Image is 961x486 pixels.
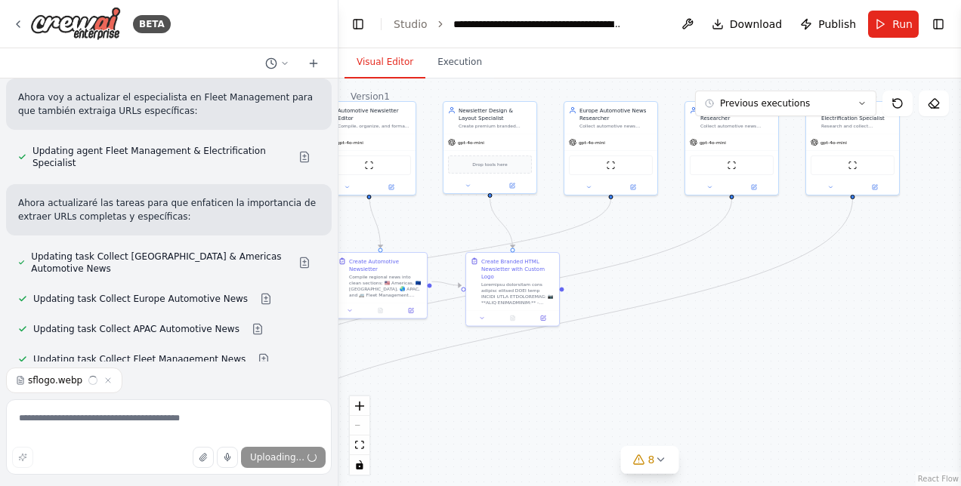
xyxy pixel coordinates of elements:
g: Edge from 0b60ddca-371d-4a6f-9fce-101c3eebaba7 to ed3bbffc-9300-4efd-8dc3-ae73d79a0b3b [487,198,517,248]
span: gpt-4o-mini [820,140,847,146]
g: Edge from 969e5804-04b8-4b90-837a-bd07b8968fc6 to ed3bbffc-9300-4efd-8dc3-ae73d79a0b3b [432,278,462,289]
span: Previous executions [720,97,810,109]
img: ScrapeWebsiteTool [365,161,374,170]
button: zoom in [350,396,369,416]
a: Studio [394,18,428,30]
span: Run [892,17,913,32]
p: Ahora actualizaré las tareas para que enfaticen la importancia de extraer URLs completas y especí... [18,196,320,223]
button: Click to speak your automation idea [217,447,238,468]
div: Loremipsu dolorsitam cons adipisc elitsed DOEI temp INCIDI UTLA ETDOLOREMAG: 📷 **ALIQ ENIMADMINIM... [481,281,555,306]
g: Edge from 1147e7cb-972a-419d-a71d-1a759a84cb0f to f716ef85-4e2e-4334-8cdd-13fc674bb0ca [245,199,736,384]
div: Compile, organize, and format all collected automotive news into a comprehensive newsletter. Ensu... [338,123,411,129]
span: gpt-4o-mini [337,140,363,146]
span: Publish [818,17,856,32]
span: Updating task Collect Europe Automotive News [33,293,248,305]
div: Compile regional news into clean sections: 🇺🇸 Americas, 🇪🇺 [GEOGRAPHIC_DATA], 🌏 APAC, and 🚐 Fleet... [349,274,422,298]
button: fit view [350,435,369,455]
span: gpt-4o-mini [458,140,484,146]
p: Ahora voy a actualizar el especialista en Fleet Management para que también extraiga URLs específ... [18,91,320,118]
span: Updating task Collect [GEOGRAPHIC_DATA] & Americas Automotive News [31,251,286,275]
div: Collect automotive news exclusively from [GEOGRAPHIC_DATA] markets with COMPLETE SPECIFIC ARTICLE... [700,123,774,129]
img: ScrapeWebsiteTool [607,161,616,170]
button: No output available [364,306,396,315]
div: Research and collect specialized news about fleet management solutions, leasing companies, TCO op... [821,123,895,129]
div: Version 1 [351,91,390,103]
g: Edge from 1275f3d2-a65b-4d32-a2b6-eead7153dc85 to 2d67e872-13d3-4c2d-8418-6850a488c7a8 [245,199,615,316]
span: sflogo.webp [28,374,82,386]
span: gpt-4o-mini [700,140,726,146]
button: Open in side panel [854,183,897,192]
button: Upload files [193,447,214,468]
button: Open in side panel [612,183,655,192]
img: ScrapeWebsiteTool [848,161,857,170]
div: Fleet Management & Electrification SpecialistResearch and collect specialized news about fleet ma... [805,101,900,195]
img: ScrapeWebsiteTool [728,161,737,170]
div: Create Branded HTML Newsletter with Custom LogoLoremipsu dolorsitam cons adipisc elitsed DOEI tem... [465,252,560,327]
button: Previous executions [695,91,876,116]
span: Updating agent Fleet Management & Electrification Specialist [32,145,286,169]
button: Show right sidebar [928,14,949,35]
div: Create Branded HTML Newsletter with Custom Logo [481,257,555,280]
button: Run [868,11,919,38]
div: Create Automotive NewsletterCompile regional news into clean sections: 🇺🇸 Americas, 🇪🇺 [GEOGRAPHI... [333,252,428,319]
div: Newsletter Design & Layout SpecialistCreate premium branded newsletters with custom logo integrat... [443,101,537,194]
button: Open in side panel [491,181,534,190]
button: Execution [425,47,494,78]
button: Open in side panel [530,314,556,323]
button: Open in side panel [733,183,776,192]
button: Visual Editor [345,47,425,78]
div: Automotive Newsletter Editor [338,106,411,121]
span: Uploading... [250,451,304,463]
div: Europe Automotive News Researcher [579,106,653,121]
a: React Flow attribution [918,475,959,483]
button: Start a new chat [301,54,326,72]
div: BETA [133,15,171,33]
g: Edge from a466c0fb-062b-40b1-a3cb-6f457add4152 to bcaa6666-f18e-4ad1-9f67-db3497c3960d [245,199,857,452]
div: Create premium branded newsletters with custom logo integration and corporate color schemes. Tran... [459,123,532,129]
button: No output available [496,314,528,323]
span: gpt-4o-mini [579,140,605,146]
div: Newsletter Design & Layout Specialist [459,106,532,121]
div: React Flow controls [350,396,369,475]
button: 8 [621,446,679,474]
img: Logo [30,7,121,41]
button: Improve this prompt [12,447,33,468]
span: Download [730,17,783,32]
button: Open in side panel [398,306,424,315]
nav: breadcrumb [394,17,623,32]
span: Updating task Collect Fleet Management News [33,353,246,365]
g: Edge from 25fb5bcf-dc0b-4a63-a78d-58f18c4340ed to 969e5804-04b8-4b90-837a-bd07b8968fc6 [366,192,385,248]
button: Open in side panel [370,183,413,192]
button: Download [706,11,789,38]
div: Create Automotive Newsletter [349,257,422,272]
button: Uploading... [241,447,326,468]
div: Automotive Newsletter EditorCompile, organize, and format all collected automotive news into a co... [322,101,416,195]
div: Collect automotive news exclusively from European markets with COMPLETE SPECIFIC ARTICLE URLs. Ex... [579,123,653,129]
button: Switch to previous chat [259,54,295,72]
div: APAC Automotive News ResearcherCollect automotive news exclusively from [GEOGRAPHIC_DATA] markets... [684,101,779,195]
span: Drop tools here [472,161,507,168]
span: 8 [648,452,655,467]
div: Europe Automotive News ResearcherCollect automotive news exclusively from European markets with C... [564,101,658,195]
button: toggle interactivity [350,455,369,475]
button: Hide left sidebar [348,14,369,35]
span: Updating task Collect APAC Automotive News [33,323,239,335]
button: Publish [794,11,862,38]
